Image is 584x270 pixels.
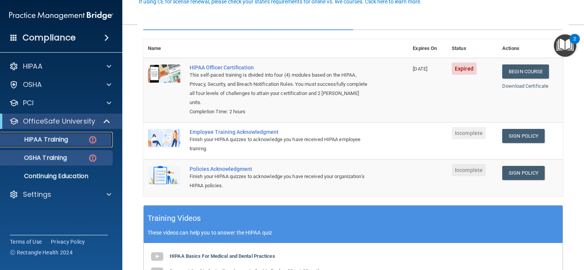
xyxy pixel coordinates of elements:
a: HIPAA [9,62,111,71]
span: Incomplete [452,164,486,176]
th: Expires On [408,39,447,58]
img: danger-circle.6113f641.png [88,153,97,163]
img: danger-circle.6113f641.png [88,135,97,145]
p: OSHA [23,80,42,89]
a: PCI [9,98,111,108]
th: Status [447,39,498,58]
th: Name [143,39,185,58]
img: PMB logo [9,8,113,23]
h5: Training Videos [148,212,201,225]
div: Finish your HIPAA quizzes to acknowledge you have received your organization’s HIPAA policies. [190,172,370,190]
span: [DATE] [413,66,427,72]
span: Expired [452,63,477,75]
span: Ⓒ Rectangle Health 2024 [10,249,73,256]
a: Download Certificate [502,83,548,89]
a: Terms of Use [10,238,42,246]
button: Open Resource Center, 2 new notifications [554,34,576,57]
iframe: Drift Widget Chat Controller [452,228,575,259]
p: These videos can help you to answer the HIPAA quiz [148,230,559,236]
p: PCI [23,98,34,108]
a: OfficeSafe University [9,117,111,126]
img: gray_youtube_icon.38fcd6cc.png [149,249,165,264]
p: Settings [23,190,51,199]
a: Privacy Policy [51,238,85,246]
div: Completion Time: 2 hours [190,107,370,116]
div: Policies Acknowledgment [190,166,370,172]
b: HIPAA Basics For Medical and Dental Practices [170,253,275,259]
div: 2 [573,39,576,49]
a: Sign Policy [502,166,545,180]
div: Employee Training Acknowledgment [190,129,370,135]
p: OfficeSafe University [23,117,95,126]
p: HIPAA Training [5,136,68,143]
p: HIPAA [23,62,42,71]
span: Incomplete [452,127,486,139]
div: Finish your HIPAA quizzes to acknowledge you have received HIPAA employee training. [190,135,370,153]
p: OSHA Training [5,154,67,162]
p: Continuing Education [5,172,109,180]
a: Settings [9,190,111,199]
th: Actions [498,39,563,58]
h4: Compliance [23,32,76,43]
a: OSHA [9,80,111,89]
a: HIPAA Officer Certification [190,64,370,71]
div: This self-paced training is divided into four (4) modules based on the HIPAA, Privacy, Security, ... [190,71,370,107]
a: Sign Policy [502,129,545,143]
a: Begin Course [502,64,549,79]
